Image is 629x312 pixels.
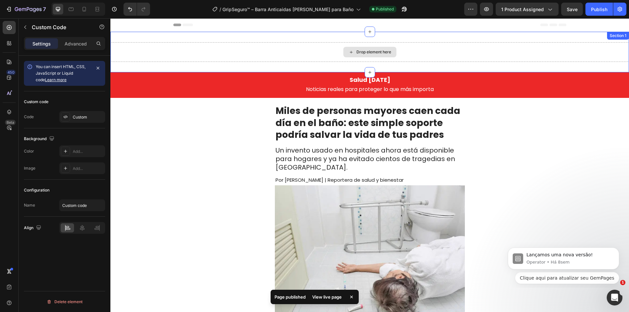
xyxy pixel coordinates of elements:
div: Color [24,148,34,154]
p: Por [PERSON_NAME] | Reportera de salud y bienestar [165,158,354,165]
button: Publish [585,3,613,16]
div: Undo/Redo [124,3,150,16]
p: Settings [32,40,51,47]
div: Add... [73,149,104,155]
strong: Miles de personas mayores caen cada día en el baño: este simple soporte podría salvar la vida de ... [165,86,350,123]
div: Publish [591,6,607,13]
button: Save [561,3,583,16]
div: Drop element here [246,31,281,36]
p: Advanced [65,40,87,47]
iframe: Intercom notifications mensagem [498,242,629,288]
div: Code [24,114,34,120]
div: Name [24,202,35,208]
span: 1 product assigned [501,6,544,13]
p: Custom Code [32,23,87,31]
span: 1 [620,280,625,285]
div: Image [24,165,35,171]
button: 7 [3,3,49,16]
div: Custom code [24,99,48,105]
strong: Salud [DATE] [239,57,280,65]
span: Save [567,7,578,12]
span: / [219,6,221,13]
div: View live page [308,292,346,302]
div: Configuration [24,187,49,193]
p: Page published [275,294,306,300]
div: Align [24,224,43,232]
div: Add... [73,166,104,172]
div: 450 [6,70,16,75]
p: Noticias reales para proteger lo que más importa [196,66,323,76]
div: Delete element [47,298,83,306]
span: You can insert HTML, CSS, JavaScript or Liquid code [36,64,86,82]
h2: Un invento usado en hospitales ahora está disponible para hogares y ya ha evitado cientos de trag... [164,127,354,154]
iframe: Design area [110,18,629,312]
button: Delete element [24,297,105,307]
button: 1 product assigned [496,3,559,16]
p: 7 [43,5,46,13]
div: Custom [73,114,104,120]
a: Learn more [45,77,67,82]
span: GripSeguro™ – Barra Anticaídas [PERSON_NAME] para Baño [222,6,353,13]
span: Published [376,6,394,12]
div: Background [24,135,56,143]
div: Beta [5,120,16,125]
img: gempages_497856864675955593-4db3c52e-c543-474b-b98f-ac4d783a7f4e.jpg [164,167,354,309]
iframe: Intercom live chat [607,290,622,305]
div: Section 1 [498,14,517,20]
